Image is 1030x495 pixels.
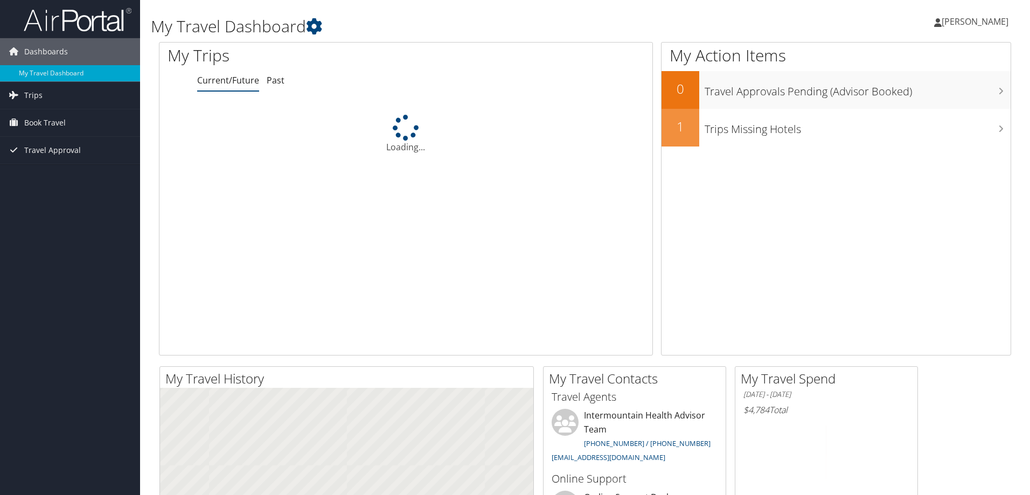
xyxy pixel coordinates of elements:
span: [PERSON_NAME] [942,16,1008,27]
a: 1Trips Missing Hotels [662,109,1011,147]
h1: My Action Items [662,44,1011,67]
h6: [DATE] - [DATE] [743,389,909,400]
h2: My Travel Spend [741,369,917,388]
h1: My Travel Dashboard [151,15,730,38]
h3: Travel Approvals Pending (Advisor Booked) [705,79,1011,99]
span: Travel Approval [24,137,81,164]
h2: My Travel Contacts [549,369,726,388]
h3: Travel Agents [552,389,718,405]
h3: Trips Missing Hotels [705,116,1011,137]
a: [PERSON_NAME] [934,5,1019,38]
span: Book Travel [24,109,66,136]
a: Past [267,74,284,86]
h1: My Trips [168,44,439,67]
h2: 0 [662,80,699,98]
span: Dashboards [24,38,68,65]
li: Intermountain Health Advisor Team [546,409,723,466]
span: $4,784 [743,404,769,416]
img: airportal-logo.png [24,7,131,32]
h2: 1 [662,117,699,136]
a: [PHONE_NUMBER] / [PHONE_NUMBER] [584,438,711,448]
h3: Online Support [552,471,718,486]
div: Loading... [159,115,652,154]
a: 0Travel Approvals Pending (Advisor Booked) [662,71,1011,109]
h2: My Travel History [165,369,533,388]
h6: Total [743,404,909,416]
a: [EMAIL_ADDRESS][DOMAIN_NAME] [552,452,665,462]
a: Current/Future [197,74,259,86]
span: Trips [24,82,43,109]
